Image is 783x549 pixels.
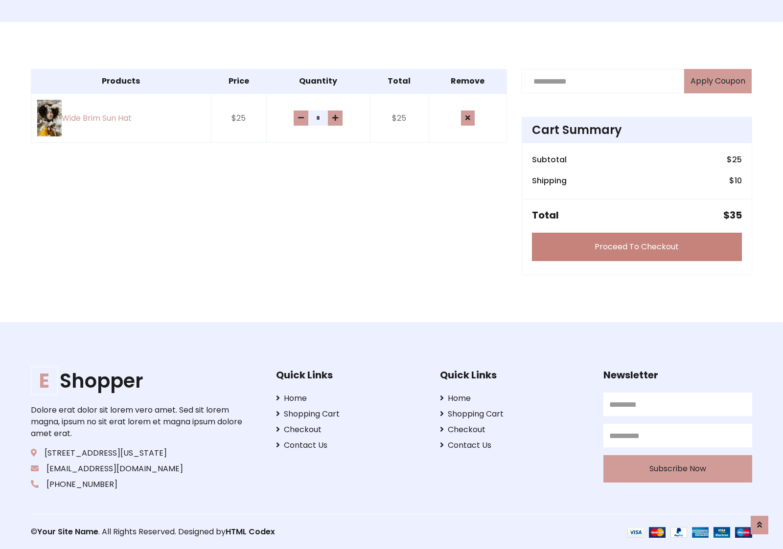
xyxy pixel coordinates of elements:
[440,393,589,404] a: Home
[532,209,559,221] h5: Total
[532,176,567,185] h6: Shipping
[730,208,742,222] span: 35
[440,369,589,381] h5: Quick Links
[684,69,752,93] button: Apply Coupon
[31,463,245,475] p: [EMAIL_ADDRESS][DOMAIN_NAME]
[276,408,425,420] a: Shopping Cart
[735,175,742,186] span: 10
[532,233,742,261] a: Proceed To Checkout
[211,69,266,94] th: Price
[31,369,245,393] a: EShopper
[440,408,589,420] a: Shopping Cart
[440,424,589,436] a: Checkout
[429,69,507,94] th: Remove
[532,123,742,137] h4: Cart Summary
[276,393,425,404] a: Home
[729,176,742,185] h6: $
[31,404,245,439] p: Dolore erat dolor sit lorem vero amet. Sed sit lorem magna, ipsum no sit erat lorem et magna ipsu...
[276,424,425,436] a: Checkout
[37,526,98,537] a: Your Site Name
[31,69,211,94] th: Products
[31,367,58,395] span: E
[31,526,391,538] p: © . All Rights Reserved. Designed by
[603,369,752,381] h5: Newsletter
[369,69,429,94] th: Total
[603,455,752,483] button: Subscribe Now
[732,154,742,165] span: 25
[532,155,567,164] h6: Subtotal
[727,155,742,164] h6: $
[276,369,425,381] h5: Quick Links
[37,100,205,136] a: Wide Brim Sun Hat
[723,209,742,221] h5: $
[31,447,245,459] p: [STREET_ADDRESS][US_STATE]
[31,369,245,393] h1: Shopper
[226,526,275,537] a: HTML Codex
[266,69,369,94] th: Quantity
[276,439,425,451] a: Contact Us
[31,479,245,490] p: [PHONE_NUMBER]
[211,93,266,143] td: $25
[440,439,589,451] a: Contact Us
[369,93,429,143] td: $25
